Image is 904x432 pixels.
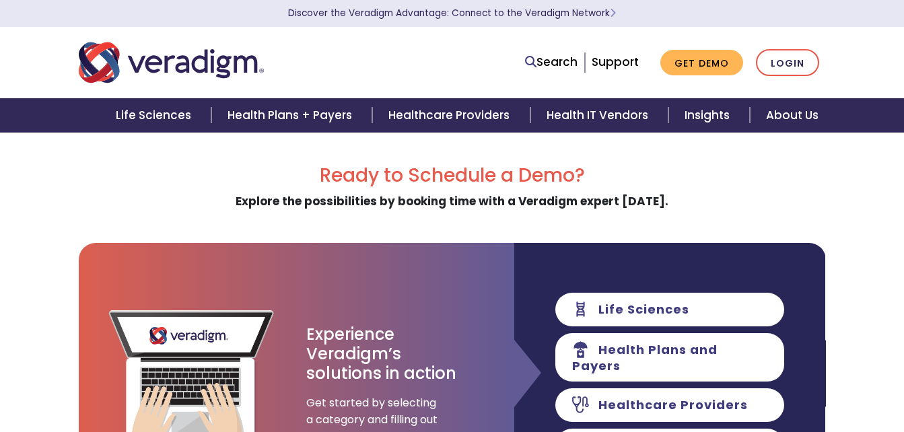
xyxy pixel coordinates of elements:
[756,49,819,77] a: Login
[660,50,743,76] a: Get Demo
[592,54,639,70] a: Support
[79,164,826,187] h2: Ready to Schedule a Demo?
[288,7,616,20] a: Discover the Veradigm Advantage: Connect to the Veradigm NetworkLearn More
[79,40,264,85] img: Veradigm logo
[610,7,616,20] span: Learn More
[100,98,211,133] a: Life Sciences
[750,98,835,133] a: About Us
[211,98,372,133] a: Health Plans + Payers
[668,98,750,133] a: Insights
[530,98,668,133] a: Health IT Vendors
[236,193,668,209] strong: Explore the possibilities by booking time with a Veradigm expert [DATE].
[525,53,578,71] a: Search
[372,98,530,133] a: Healthcare Providers
[306,325,458,383] h3: Experience Veradigm’s solutions in action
